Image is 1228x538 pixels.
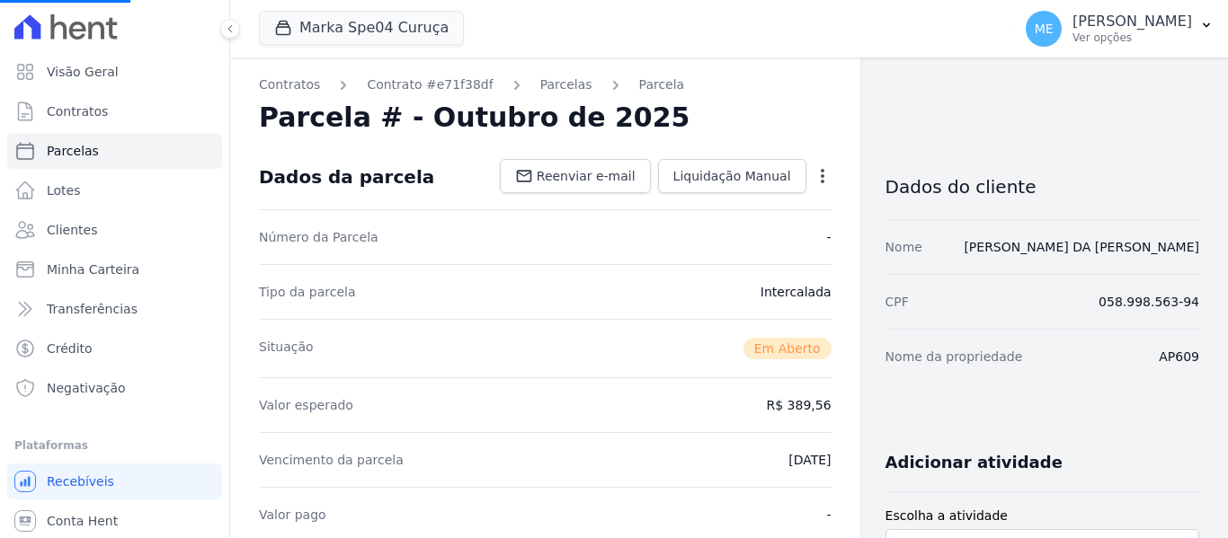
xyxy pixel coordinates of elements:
[7,54,222,90] a: Visão Geral
[7,370,222,406] a: Negativação
[1072,13,1192,31] p: [PERSON_NAME]
[7,463,222,499] a: Recebíveis
[885,348,1023,366] dt: Nome da propriedade
[259,451,404,469] dt: Vencimento da parcela
[885,238,922,256] dt: Nome
[259,75,832,94] nav: Breadcrumb
[259,396,353,414] dt: Valor esperado
[885,452,1063,473] h3: Adicionar atividade
[761,283,832,301] dd: Intercalada
[47,472,114,490] span: Recebíveis
[259,228,378,246] dt: Número da Parcela
[7,212,222,248] a: Clientes
[1072,31,1192,45] p: Ver opções
[47,181,81,199] span: Lotes
[639,75,685,94] a: Parcela
[885,507,1199,525] label: Escolha a atividade
[1159,348,1199,366] dd: AP609
[1035,22,1054,35] span: ME
[537,167,636,185] span: Reenviar e-mail
[7,331,222,366] a: Crédito
[7,133,222,169] a: Parcelas
[1099,293,1199,311] dd: 058.998.563-94
[500,159,651,193] a: Reenviar e-mail
[788,451,831,469] dd: [DATE]
[367,75,493,94] a: Contrato #e71f38df
[259,283,356,301] dt: Tipo da parcela
[964,240,1199,254] a: [PERSON_NAME] DA [PERSON_NAME]
[47,512,118,530] span: Conta Hent
[1011,4,1228,54] button: ME [PERSON_NAME] Ver opções
[47,300,138,318] span: Transferências
[827,506,832,524] dd: -
[47,221,97,239] span: Clientes
[885,293,909,311] dt: CPF
[14,435,215,456] div: Plataformas
[47,63,119,81] span: Visão Geral
[259,75,320,94] a: Contratos
[658,159,806,193] a: Liquidação Manual
[7,291,222,327] a: Transferências
[885,176,1199,198] h3: Dados do cliente
[7,172,222,208] a: Lotes
[259,101,690,134] h2: Parcela # - Outubro de 2025
[259,11,464,45] button: Marka Spe04 Curuça
[47,379,126,397] span: Negativação
[47,142,99,160] span: Parcelas
[47,340,93,357] span: Crédito
[259,166,434,188] div: Dados da parcela
[259,506,326,524] dt: Valor pago
[540,75,592,94] a: Parcelas
[743,338,832,359] span: Em Aberto
[259,338,314,359] dt: Situação
[673,167,791,185] span: Liquidação Manual
[47,102,108,120] span: Contratos
[7,93,222,129] a: Contratos
[47,260,139,278] span: Minha Carteira
[827,228,832,246] dd: -
[767,396,832,414] dd: R$ 389,56
[7,251,222,287] a: Minha Carteira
